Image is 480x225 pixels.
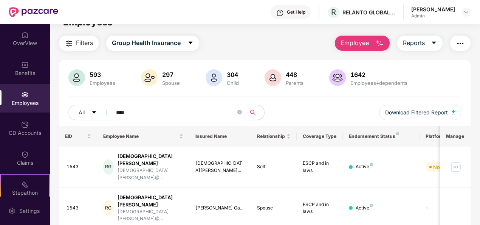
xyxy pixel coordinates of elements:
[370,204,373,207] img: svg+xml;base64,PHN2ZyB4bWxucz0iaHR0cDovL3d3dy53My5vcmcvMjAwMC9zdmciIHdpZHRoPSI4IiBoZWlnaHQ9IjgiIH...
[246,105,265,120] button: search
[106,36,199,51] button: Group Health Insurancecaret-down
[59,36,99,51] button: Filters
[335,36,390,51] button: Employee
[206,69,222,86] img: svg+xml;base64,PHN2ZyB4bWxucz0iaHR0cDovL3d3dy53My5vcmcvMjAwMC9zdmciIHhtbG5zOnhsaW5rPSJodHRwOi8vd3...
[8,207,15,215] img: svg+xml;base64,PHN2ZyBpZD0iU2V0dGluZy0yMHgyMCIgeG1sbnM9Imh0dHA6Ly93d3cudzMub3JnLzIwMDAvc3ZnIiB3aW...
[257,163,291,170] div: Self
[161,71,181,78] div: 297
[456,39,465,48] img: svg+xml;base64,PHN2ZyB4bWxucz0iaHR0cDovL3d3dy53My5vcmcvMjAwMC9zdmciIHdpZHRoPSIyNCIgaGVpZ2h0PSIyNC...
[370,163,373,166] img: svg+xml;base64,PHN2ZyB4bWxucz0iaHR0cDovL3d3dy53My5vcmcvMjAwMC9zdmciIHdpZHRoPSI4IiBoZWlnaHQ9IjgiIH...
[331,8,336,17] span: R
[79,108,85,117] span: All
[411,6,455,13] div: [PERSON_NAME]
[379,105,461,120] button: Download Filtered Report
[257,133,285,139] span: Relationship
[349,133,413,139] div: Endorsement Status
[411,13,455,19] div: Admin
[237,109,242,116] span: close-circle
[141,69,158,86] img: svg+xml;base64,PHN2ZyB4bWxucz0iaHR0cDovL3d3dy53My5vcmcvMjAwMC9zdmciIHhtbG5zOnhsaW5rPSJodHRwOi8vd3...
[356,205,373,212] div: Active
[161,80,181,86] div: Spouse
[67,163,91,170] div: 1543
[349,71,409,78] div: 1642
[297,126,343,147] th: Coverage Type
[452,110,455,114] img: svg+xml;base64,PHN2ZyB4bWxucz0iaHR0cDovL3d3dy53My5vcmcvMjAwMC9zdmciIHhtbG5zOnhsaW5rPSJodHRwOi8vd3...
[9,7,58,17] img: New Pazcare Logo
[103,200,113,216] div: RG
[21,121,29,128] img: svg+xml;base64,PHN2ZyBpZD0iQ0RfQWNjb3VudHMiIGRhdGEtbmFtZT0iQ0QgQWNjb3VudHMiIHhtbG5zPSJodHRwOi8vd3...
[246,109,260,116] span: search
[426,133,467,139] div: Platform Status
[341,38,369,48] span: Employee
[1,189,49,197] div: Stepathon
[396,132,399,135] img: svg+xml;base64,PHN2ZyB4bWxucz0iaHR0cDovL3d3dy53My5vcmcvMjAwMC9zdmciIHdpZHRoPSI4IiBoZWlnaHQ9IjgiIH...
[276,9,284,17] img: svg+xml;base64,PHN2ZyBpZD0iSGVscC0zMngzMiIgeG1sbnM9Imh0dHA6Ly93d3cudzMub3JnLzIwMDAvc3ZnIiB3aWR0aD...
[68,105,115,120] button: Allcaret-down
[440,126,471,147] th: Manage
[17,207,42,215] div: Settings
[375,39,384,48] img: svg+xml;base64,PHN2ZyB4bWxucz0iaHR0cDovL3d3dy53My5vcmcvMjAwMC9zdmciIHhtbG5zOnhsaW5rPSJodHRwOi8vd3...
[21,31,29,39] img: svg+xml;base64,PHN2ZyBpZD0iSG9tZSIgeG1sbnM9Imh0dHA6Ly93d3cudzMub3JnLzIwMDAvc3ZnIiB3aWR0aD0iMjAiIG...
[195,160,245,174] div: [DEMOGRAPHIC_DATA][PERSON_NAME]...
[287,9,305,15] div: Get Help
[21,151,29,158] img: svg+xml;base64,PHN2ZyBpZD0iQ2xhaW0iIHhtbG5zPSJodHRwOi8vd3d3LnczLm9yZy8yMDAwL3N2ZyIgd2lkdGg9IjIwIi...
[187,40,194,47] span: caret-down
[59,126,98,147] th: EID
[112,38,181,48] span: Group Health Insurance
[342,9,395,16] div: RELANTO GLOBAL PRIVATE LIMITED
[103,133,178,139] span: Employee Name
[21,181,29,188] img: svg+xml;base64,PHN2ZyB4bWxucz0iaHR0cDovL3d3dy53My5vcmcvMjAwMC9zdmciIHdpZHRoPSIyMSIgaGVpZ2h0PSIyMC...
[397,36,443,51] button: Reportscaret-down
[76,38,93,48] span: Filters
[118,153,183,167] div: [DEMOGRAPHIC_DATA][PERSON_NAME]
[97,126,189,147] th: Employee Name
[195,205,245,212] div: [PERSON_NAME] Ga...
[329,69,346,86] img: svg+xml;base64,PHN2ZyB4bWxucz0iaHR0cDovL3d3dy53My5vcmcvMjAwMC9zdmciIHhtbG5zOnhsaW5rPSJodHRwOi8vd3...
[265,69,281,86] img: svg+xml;base64,PHN2ZyB4bWxucz0iaHR0cDovL3d3dy53My5vcmcvMjAwMC9zdmciIHhtbG5zOnhsaW5rPSJodHRwOi8vd3...
[433,163,461,171] div: Not Verified
[225,71,240,78] div: 304
[303,160,337,174] div: ESCP and in laws
[356,163,373,170] div: Active
[257,205,291,212] div: Spouse
[65,39,74,48] img: svg+xml;base64,PHN2ZyB4bWxucz0iaHR0cDovL3d3dy53My5vcmcvMjAwMC9zdmciIHdpZHRoPSIyNCIgaGVpZ2h0PSIyNC...
[118,208,183,223] div: [DEMOGRAPHIC_DATA][PERSON_NAME]@...
[463,9,469,15] img: svg+xml;base64,PHN2ZyBpZD0iRHJvcGRvd24tMzJ4MzIiIHhtbG5zPSJodHRwOi8vd3d3LnczLm9yZy8yMDAwL3N2ZyIgd2...
[385,108,448,117] span: Download Filtered Report
[225,80,240,86] div: Child
[103,159,113,175] div: RG
[251,126,297,147] th: Relationship
[431,40,437,47] span: caret-down
[21,91,29,98] img: svg+xml;base64,PHN2ZyBpZD0iRW1wbG95ZWVzIiB4bWxucz0iaHR0cDovL3d3dy53My5vcmcvMjAwMC9zdmciIHdpZHRoPS...
[68,69,85,86] img: svg+xml;base64,PHN2ZyB4bWxucz0iaHR0cDovL3d3dy53My5vcmcvMjAwMC9zdmciIHhtbG5zOnhsaW5rPSJodHRwOi8vd3...
[450,161,462,173] img: manageButton
[88,80,117,86] div: Employees
[303,201,337,216] div: ESCP and in laws
[189,126,251,147] th: Insured Name
[118,194,183,208] div: [DEMOGRAPHIC_DATA][PERSON_NAME]
[237,110,242,114] span: close-circle
[403,38,425,48] span: Reports
[284,71,305,78] div: 448
[65,133,86,139] span: EID
[349,80,409,86] div: Employees+dependents
[284,80,305,86] div: Parents
[91,110,97,116] span: caret-down
[21,61,29,69] img: svg+xml;base64,PHN2ZyBpZD0iQmVuZWZpdHMiIHhtbG5zPSJodHRwOi8vd3d3LnczLm9yZy8yMDAwL3N2ZyIgd2lkdGg9Ij...
[88,71,117,78] div: 593
[67,205,91,212] div: 1543
[118,167,183,181] div: [DEMOGRAPHIC_DATA][PERSON_NAME]@...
